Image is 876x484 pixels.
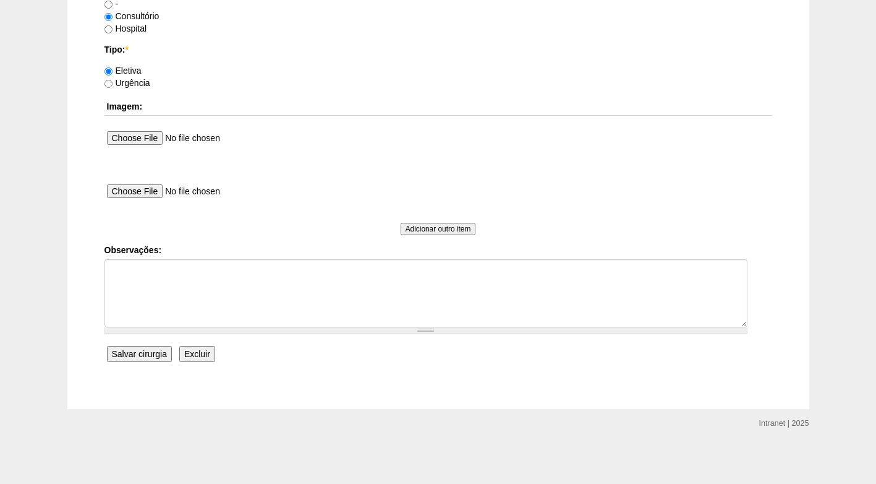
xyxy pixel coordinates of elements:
input: - [104,1,113,9]
input: Salvar cirurgia [107,346,172,362]
label: Tipo: [104,43,772,56]
div: Intranet | 2025 [759,417,809,430]
label: Observações: [104,244,772,256]
input: Eletiva [104,67,113,76]
input: Urgência [104,80,113,88]
label: Urgência [104,78,150,88]
input: Excluir [179,346,215,362]
label: Consultório [104,11,159,21]
input: Adicionar outro item [401,223,476,235]
input: Consultório [104,13,113,21]
label: Eletiva [104,66,142,76]
input: Hospital [104,25,113,33]
label: Hospital [104,24,147,33]
th: Imagem: [104,98,772,116]
span: Este campo é obrigatório. [125,45,128,54]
